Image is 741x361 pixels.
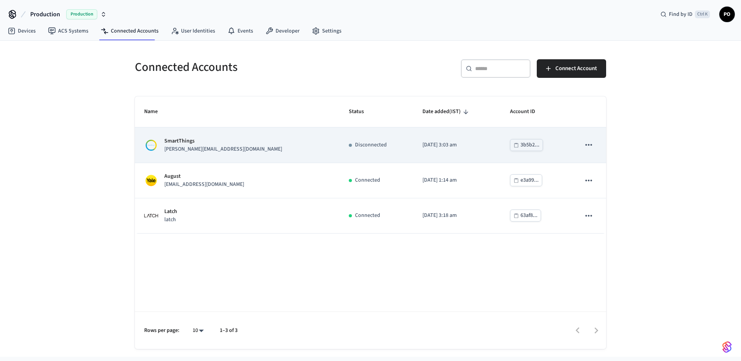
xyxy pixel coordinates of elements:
p: August [164,172,244,180]
p: [DATE] 3:03 am [422,141,491,149]
span: Account ID [510,106,545,118]
p: Connected [355,176,380,184]
span: Production [30,10,60,19]
a: Developer [259,24,306,38]
div: 10 [189,325,207,336]
p: 1–3 of 3 [220,327,238,335]
a: Connected Accounts [95,24,165,38]
p: Rows per page: [144,327,179,335]
table: sticky table [135,96,606,234]
p: Connected [355,211,380,220]
p: [EMAIL_ADDRESS][DOMAIN_NAME] [164,180,244,189]
img: Smartthings Logo, Square [144,138,158,152]
p: Disconnected [355,141,387,149]
a: Devices [2,24,42,38]
div: Find by IDCtrl K [654,7,716,21]
p: [PERSON_NAME][EMAIL_ADDRESS][DOMAIN_NAME] [164,145,282,153]
span: Status [349,106,374,118]
a: User Identities [165,24,221,38]
span: Connect Account [555,64,597,74]
span: Ctrl K [695,10,710,18]
a: Events [221,24,259,38]
a: Settings [306,24,348,38]
h5: Connected Accounts [135,59,366,75]
img: SeamLogoGradient.69752ec5.svg [722,341,732,353]
p: [DATE] 3:18 am [422,211,491,220]
button: Connect Account [537,59,606,78]
p: [DATE] 1:14 am [422,176,491,184]
button: PO [719,7,735,22]
p: SmartThings [164,137,282,145]
img: Latch Building [144,209,158,223]
a: ACS Systems [42,24,95,38]
span: PO [720,7,734,21]
span: Production [66,9,97,19]
button: e3a99... [510,174,542,186]
span: Date added(IST) [422,106,471,118]
span: Find by ID [669,10,693,18]
button: 63af8... [510,210,541,222]
p: Latch [164,208,177,216]
div: 63af8... [520,211,538,220]
button: 3b5b2... [510,139,543,151]
img: Yale Logo, Square [144,174,158,187]
span: Name [144,106,168,118]
div: 3b5b2... [520,140,539,150]
div: e3a99... [520,175,539,185]
p: latch [164,216,177,224]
